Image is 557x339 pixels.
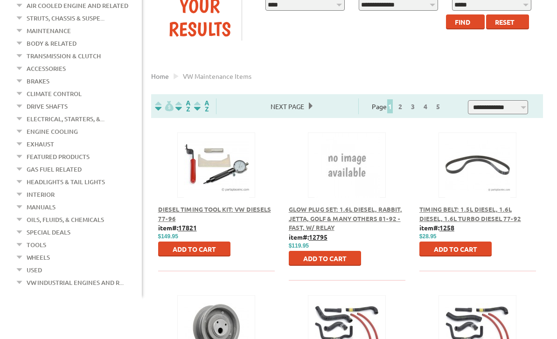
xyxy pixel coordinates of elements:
[358,98,457,114] div: Page
[27,37,77,49] a: Body & Related
[27,138,54,150] a: Exhaust
[158,223,197,232] b: item#:
[289,242,309,249] span: $119.95
[27,151,90,163] a: Featured Products
[439,223,454,232] u: 1258
[419,242,492,256] button: Add to Cart
[183,72,251,80] span: VW maintenance items
[289,233,327,241] b: item#:
[419,205,521,222] a: Timing Belt: 1.5L Diesel, 1.6L Diesel, 1.6L Turbo Diesel 77-92
[495,18,515,26] span: Reset
[27,25,71,37] a: Maintenance
[266,102,309,111] a: Next Page
[27,239,46,251] a: Tools
[27,113,104,125] a: Electrical, Starters, &...
[27,201,56,213] a: Manuals
[289,205,402,231] a: Glow Plug Set: 1.6L Diesel, Rabbit, Jetta, Golf & Many Others 81-92 - Fast, w/ Relay
[27,62,66,75] a: Accessories
[421,102,430,111] a: 4
[419,223,454,232] b: item#:
[173,245,216,253] span: Add to Cart
[27,188,55,201] a: Interior
[27,251,50,263] a: Wheels
[289,251,361,266] button: Add to Cart
[27,214,104,226] a: Oils, Fluids, & Chemicals
[27,88,82,100] a: Climate Control
[151,72,169,80] a: Home
[158,233,178,240] span: $149.95
[158,205,271,222] a: Diesel Timing Tool Kit: VW Diesels 77-96
[455,18,470,26] span: Find
[309,233,327,241] u: 12795
[27,277,124,289] a: VW Industrial Engines and R...
[27,100,68,112] a: Drive Shafts
[387,99,393,113] span: 1
[434,245,477,253] span: Add to Cart
[178,223,197,232] u: 17821
[27,12,104,24] a: Struts, Chassis & Suspe...
[409,102,417,111] a: 3
[27,226,70,238] a: Special Deals
[434,102,442,111] a: 5
[158,242,230,256] button: Add to Cart
[419,233,437,240] span: $28.95
[27,163,82,175] a: Gas Fuel Related
[174,101,192,111] img: Sort by Headline
[446,14,485,29] button: Find
[396,102,404,111] a: 2
[27,75,49,87] a: Brakes
[266,99,309,113] span: Next Page
[192,101,211,111] img: Sort by Sales Rank
[27,125,78,138] a: Engine Cooling
[27,50,101,62] a: Transmission & Clutch
[27,176,105,188] a: Headlights & Tail Lights
[27,264,42,276] a: Used
[486,14,529,29] button: Reset
[155,101,174,111] img: filterpricelow.svg
[303,254,347,263] span: Add to Cart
